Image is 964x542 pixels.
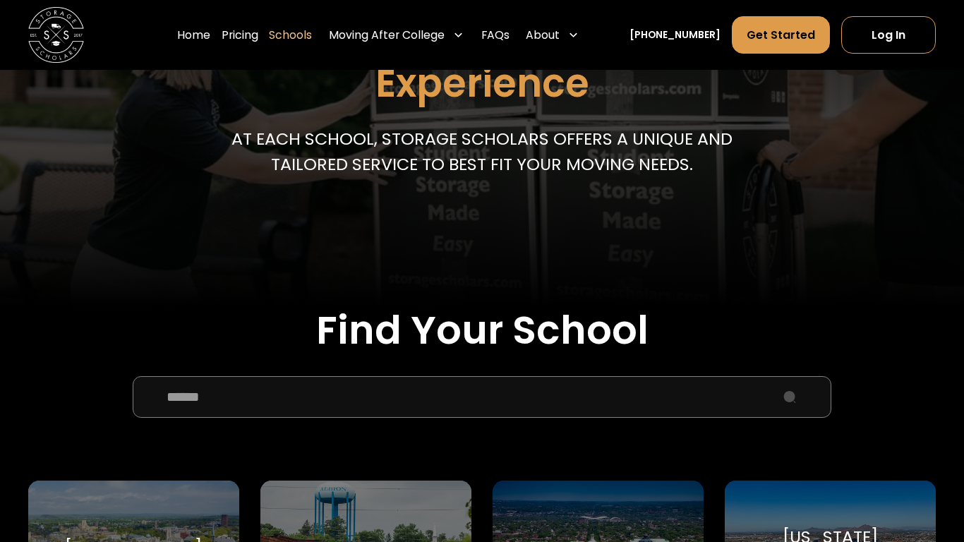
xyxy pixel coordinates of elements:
[323,16,470,54] div: Moving After College
[222,16,258,54] a: Pricing
[28,7,84,63] img: Storage Scholars main logo
[520,16,585,54] div: About
[269,16,312,54] a: Schools
[629,28,721,42] a: [PHONE_NUMBER]
[732,16,830,54] a: Get Started
[28,307,936,354] h2: Find Your School
[841,16,936,54] a: Log In
[28,7,84,63] a: home
[147,21,818,106] h1: A Custom-Tailored Moving Experience
[227,126,737,176] p: At each school, storage scholars offers a unique and tailored service to best fit your Moving needs.
[526,27,560,44] div: About
[481,16,510,54] a: FAQs
[177,16,210,54] a: Home
[329,27,445,44] div: Moving After College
